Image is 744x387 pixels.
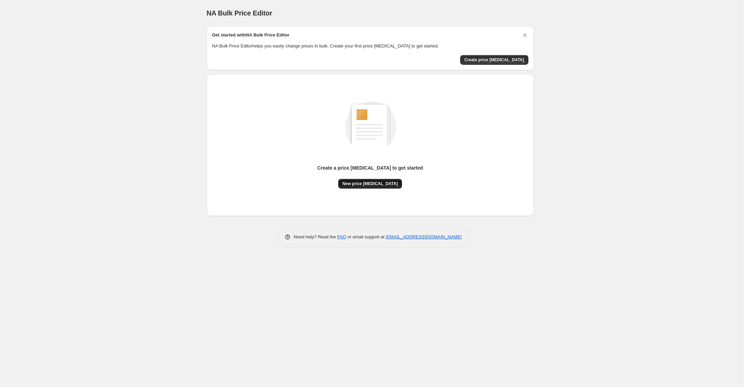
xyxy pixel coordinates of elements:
[317,164,423,171] p: Create a price [MEDICAL_DATA] to get started
[212,32,290,39] h2: Get started with NA Bulk Price Editor
[294,234,338,239] span: Need help? Read the
[346,234,386,239] span: or email support at
[207,9,272,17] span: NA Bulk Price Editor
[337,234,346,239] a: FAQ
[338,179,402,189] button: New price [MEDICAL_DATA]
[460,55,528,65] button: Create price change job
[342,181,398,186] span: New price [MEDICAL_DATA]
[386,234,462,239] a: [EMAIL_ADDRESS][DOMAIN_NAME]
[464,57,524,63] span: Create price [MEDICAL_DATA]
[212,43,528,50] p: NA Bulk Price Editor helps you easily change prices in bulk. Create your first price [MEDICAL_DAT...
[521,32,528,39] button: Dismiss card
